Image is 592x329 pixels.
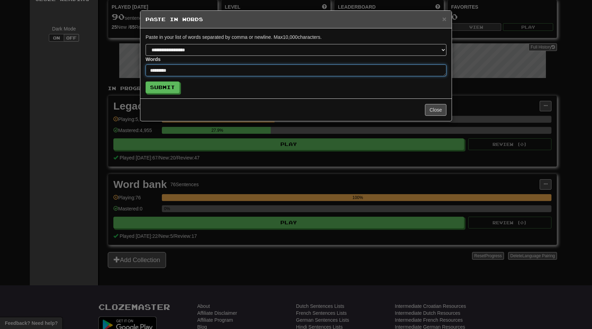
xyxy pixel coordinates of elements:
h5: Paste in Words [146,16,446,23]
p: Paste in your list of words separated by comma or newline. Max 10,000 characters. [146,34,446,41]
span: × [442,15,446,23]
button: Close [442,15,446,23]
button: Close [425,104,446,116]
label: Words [146,56,160,63]
button: Submit [146,81,180,93]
